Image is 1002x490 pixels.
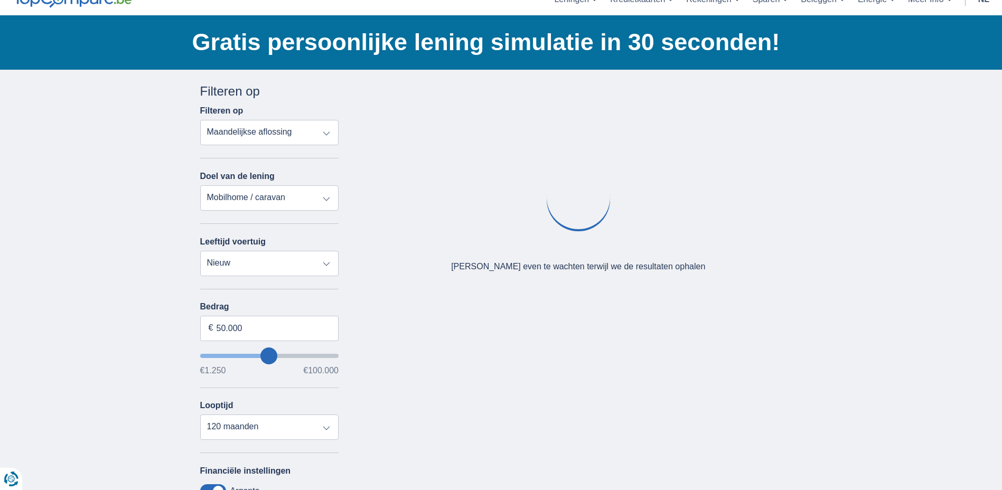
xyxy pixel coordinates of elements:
label: Doel van de lening [200,172,275,181]
span: €100.000 [303,366,339,375]
label: Financiële instellingen [200,466,291,476]
div: [PERSON_NAME] even te wachten terwijl we de resultaten ophalen [451,261,705,273]
span: €1.250 [200,366,226,375]
h1: Gratis persoonlijke lening simulatie in 30 seconden! [192,26,802,59]
label: Bedrag [200,302,339,312]
div: Filteren op [200,82,339,100]
input: wantToBorrow [200,354,339,358]
label: Filteren op [200,106,244,116]
label: Leeftijd voertuig [200,237,266,247]
span: € [209,322,213,334]
label: Looptijd [200,401,233,410]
